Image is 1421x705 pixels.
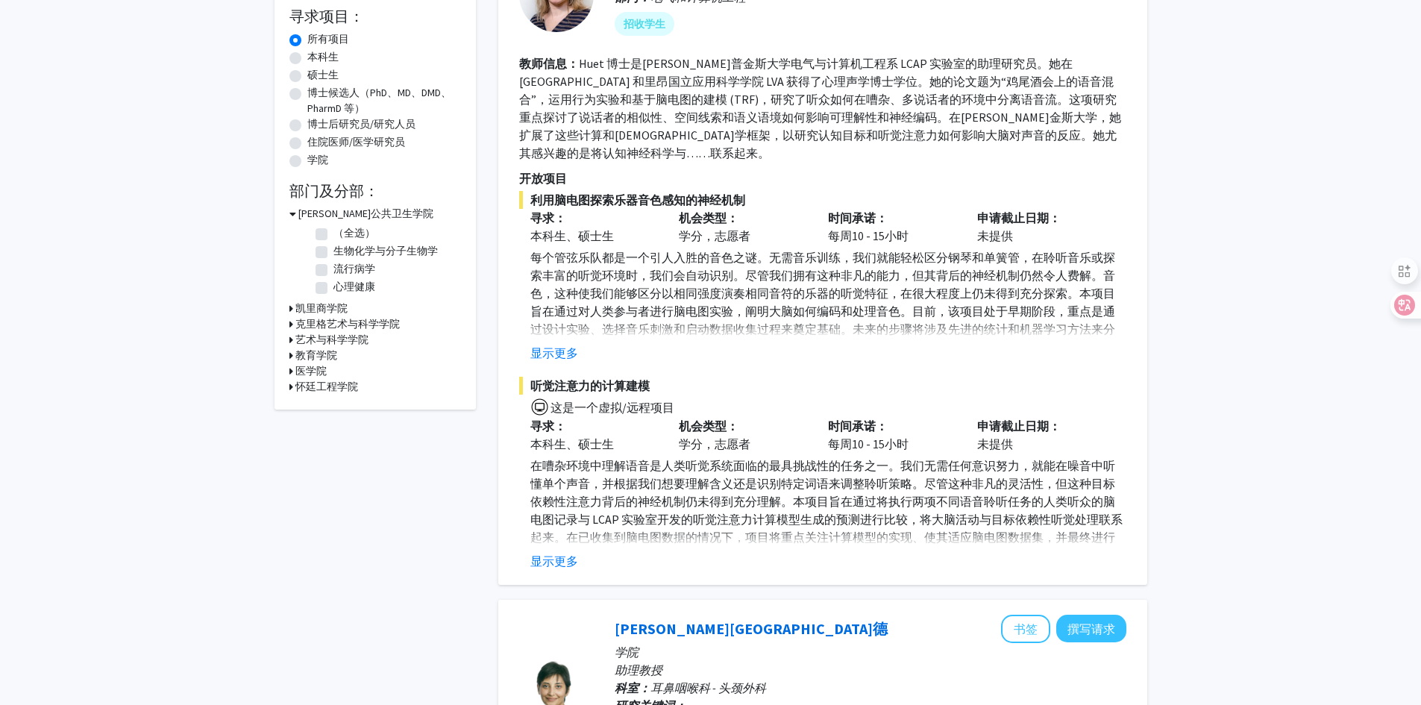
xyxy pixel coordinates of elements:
font: 显示更多 [530,554,578,568]
font: 在嘈杂环境中理解语音是人类听觉系统面临的最具挑战性的任务之一。我们无需任何意识努力，就能在噪音中听懂单个声音，并根据我们想要理解含义还是识别特定词语来调整聆听策略。尽管这种非凡的灵活性，但这种目... [530,458,1123,563]
font: 本科生、硕士生 [530,436,614,451]
font: 本科生 [307,50,339,63]
font: 克里格艺术与科学学院 [295,317,400,330]
font: 听觉注意力的计算建模 [530,378,650,393]
font: 寻求： [530,419,566,433]
font: 医学院 [295,364,327,377]
font: 教师信息： [519,56,579,71]
button: 显示更多 [530,344,578,362]
font: 寻求项目： [289,7,364,25]
button: 显示更多 [530,552,578,570]
font: 学院 [307,153,328,166]
iframe: 聊天 [11,638,63,694]
font: 所有项目 [307,32,349,46]
font: 博士候选人（PhD、MD、DMD、PharmD 等） [307,86,451,115]
font: 申请截止日期： [977,210,1061,225]
button: 向 Tara Deemyad 撰写请求 [1056,615,1126,642]
font: 耳鼻咽喉科 - 头颈外科 [650,680,766,695]
font: Huet 博士是[PERSON_NAME]普金斯大学电气与计算机工程系 LCAP 实验室的助理研究员。她在[GEOGRAPHIC_DATA] 和里昂国立应用科学学院 LVA 获得了心理声学博士学... [519,56,1121,160]
font: 硕士生 [307,68,339,81]
font: 流行病学 [333,262,375,275]
font: 学分，志愿者 [679,436,750,451]
font: 每周10 - 15小时 [828,436,909,451]
font: 书签 [1014,621,1038,636]
font: 每周10 - 15小时 [828,228,909,243]
font: 寻求： [530,210,566,225]
font: 显示更多 [530,345,578,360]
font: 部门及分部： [289,181,379,200]
font: 怀廷工程学院 [295,380,358,393]
font: 未提供 [977,228,1013,243]
font: 机会类型： [679,210,738,225]
font: 住院医师/医学研究员 [307,135,405,148]
font: 这是一个虚拟/远程项目 [550,400,674,415]
font: 博士后研究员/研究人员 [307,117,415,131]
font: 招收学生 [624,17,665,31]
font: 教育学院 [295,348,337,362]
font: 学分，志愿者 [679,228,750,243]
font: 时间承诺： [828,419,888,433]
font: （全选） [333,226,375,239]
font: 凯里商学院 [295,301,348,315]
font: 申请截止日期： [977,419,1061,433]
font: 艺术与科学学院 [295,333,368,346]
button: 将 Tara Deemyad 添加到书签 [1001,615,1050,643]
font: 每个管弦乐队都是一个引人入胜的音色之谜。无需音乐训练，我们就能轻松区分钢琴和单簧管，在聆听音乐或探索丰富的听觉环境时，我们会自动识别。尽管我们拥有这种非凡的能力，但其背后的神经机制仍然令人费解。... [530,250,1115,354]
font: 助理教授 [615,662,662,677]
font: 撰写请求 [1067,621,1115,636]
font: 生物化学与分子生物学 [333,244,438,257]
font: 机会类型： [679,419,738,433]
font: [PERSON_NAME]公共卫生学院 [298,207,433,220]
font: 利用脑电图探索乐器音色感知的神经机制 [530,192,745,207]
font: 科室： [615,680,650,695]
font: 开放项目 [519,171,567,186]
font: 学院 [615,645,639,659]
font: 心理健康 [333,280,375,293]
font: 时间承诺： [828,210,888,225]
font: 本科生、硕士生 [530,228,614,243]
a: [PERSON_NAME][GEOGRAPHIC_DATA]德 [615,619,888,638]
font: 未提供 [977,436,1013,451]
